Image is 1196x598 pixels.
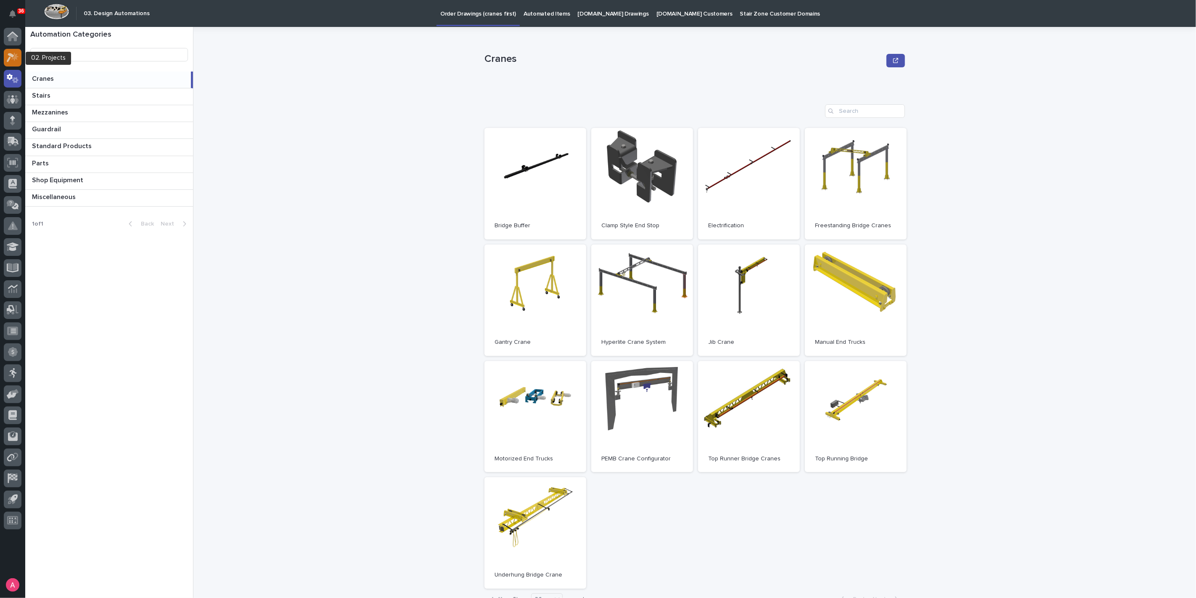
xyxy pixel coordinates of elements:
a: PartsParts [25,156,193,173]
a: PEMB Crane Configurator [591,361,693,473]
p: Standard Products [32,141,93,150]
p: Jib Crane [708,339,790,346]
a: CranesCranes [25,72,193,88]
p: Top Running Bridge [815,455,897,462]
h2: 03. Design Automations [84,10,150,17]
span: Next [161,221,179,227]
p: Mezzanines [32,107,70,117]
a: Standard ProductsStandard Products [25,139,193,156]
button: Back [122,220,157,228]
div: Notifications36 [11,10,21,24]
h1: Automation Categories [30,30,188,40]
a: Motorized End Trucks [484,361,586,473]
a: Top Runner Bridge Cranes [698,361,800,473]
a: Jib Crane [698,245,800,356]
p: Top Runner Bridge Cranes [708,455,790,462]
a: MezzaninesMezzanines [25,105,193,122]
p: Underhung Bridge Crane [495,571,576,579]
p: Shop Equipment [32,175,85,184]
input: Search [30,48,188,61]
img: Workspace Logo [44,4,69,19]
p: 36 [19,8,24,14]
a: GuardrailGuardrail [25,122,193,139]
p: Guardrail [32,124,63,133]
p: Gantry Crane [495,339,576,346]
p: Manual End Trucks [815,339,897,346]
a: StairsStairs [25,88,193,105]
p: Cranes [32,73,56,83]
a: Top Running Bridge [805,361,907,473]
p: Hyperlite Crane System [601,339,683,346]
a: Shop EquipmentShop Equipment [25,173,193,190]
input: Search [825,104,905,118]
p: Bridge Buffer [495,222,576,229]
a: MiscellaneousMiscellaneous [25,190,193,207]
a: Clamp Style End Stop [591,128,693,239]
a: Underhung Bridge Crane [484,477,586,589]
a: Hyperlite Crane System [591,245,693,356]
a: Electrification [698,128,800,239]
span: Back [136,221,154,227]
button: users-avatar [4,576,21,594]
p: Motorized End Trucks [495,455,576,462]
button: Notifications [4,5,21,23]
a: Freestanding Bridge Cranes [805,128,907,239]
p: Clamp Style End Stop [601,222,683,229]
a: Manual End Trucks [805,245,907,356]
p: Stairs [32,90,52,100]
p: Cranes [484,53,883,65]
a: Bridge Buffer [484,128,586,239]
p: 1 of 1 [25,214,50,234]
p: Parts [32,158,50,167]
p: Freestanding Bridge Cranes [815,222,897,229]
p: Miscellaneous [32,191,77,201]
p: PEMB Crane Configurator [601,455,683,462]
button: Next [157,220,193,228]
a: Gantry Crane [484,245,586,356]
p: Electrification [708,222,790,229]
